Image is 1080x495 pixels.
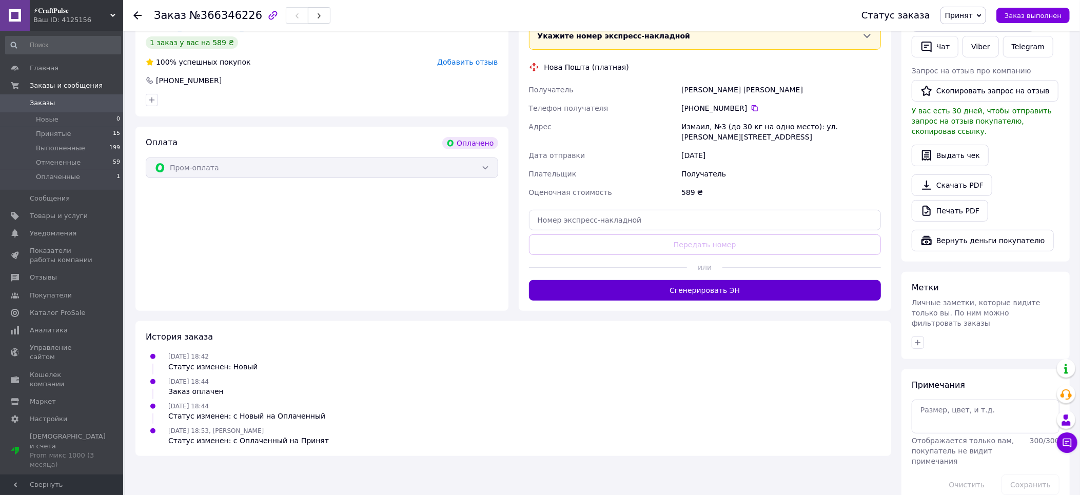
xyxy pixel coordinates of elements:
[30,414,67,424] span: Настройки
[36,129,71,138] span: Принятые
[5,36,121,54] input: Поиск
[33,15,123,25] div: Ваш ID: 4125156
[156,58,176,66] span: 100%
[146,23,267,31] a: [PERSON_NAME] [PERSON_NAME]
[168,411,325,421] div: Статус изменен: с Новый на Оплаченный
[168,353,209,360] span: [DATE] 18:42
[912,67,1031,75] span: Запрос на отзыв про компанию
[36,158,81,167] span: Отмененные
[30,291,72,300] span: Покупатели
[679,183,883,202] div: 589 ₴
[963,36,998,57] a: Viber
[912,200,988,222] a: Печать PDF
[155,75,223,86] div: [PHONE_NUMBER]
[681,103,881,113] div: [PHONE_NUMBER]
[529,210,881,230] input: Номер экспресс-накладной
[30,432,106,469] span: [DEMOGRAPHIC_DATA] и счета
[912,380,965,390] span: Примечания
[30,229,76,238] span: Уведомления
[529,188,613,196] span: Оценочная стоимость
[168,435,329,446] div: Статус изменен: с Оплаченный на Принят
[679,117,883,146] div: Измаил, №3 (до 30 кг на одно место): ул. [PERSON_NAME][STREET_ADDRESS]
[912,283,939,292] span: Метки
[529,86,574,94] span: Получатель
[529,104,608,112] span: Телефон получателя
[679,146,883,165] div: [DATE]
[146,137,178,147] span: Оплата
[912,80,1058,102] button: Скопировать запрос на отзыв
[146,332,213,342] span: История заказа
[168,378,209,385] span: [DATE] 18:44
[442,137,498,149] div: Оплачено
[529,123,552,131] span: Адрес
[30,273,57,282] span: Отзывы
[30,64,58,73] span: Главная
[154,9,186,22] span: Заказ
[529,280,881,301] button: Сгенерировать ЭН
[30,397,56,406] span: Маркет
[113,129,120,138] span: 15
[912,107,1052,135] span: У вас есть 30 дней, чтобы отправить запрос на отзыв покупателю, скопировав ссылку.
[687,262,722,272] span: или
[861,10,930,21] div: Статус заказа
[1030,437,1059,445] span: 300 / 300
[542,62,632,72] div: Нова Пошта (платная)
[1057,432,1077,453] button: Чат с покупателем
[113,158,120,167] span: 59
[679,81,883,99] div: [PERSON_NAME] [PERSON_NAME]
[116,115,120,124] span: 0
[168,427,264,434] span: [DATE] 18:53, [PERSON_NAME]
[168,403,209,410] span: [DATE] 18:44
[30,370,95,389] span: Кошелек компании
[529,151,585,160] span: Дата отправки
[109,144,120,153] span: 199
[146,36,238,49] div: 1 заказ у вас на 589 ₴
[912,230,1054,251] button: Вернуть деньги покупателю
[36,115,58,124] span: Новые
[30,308,85,318] span: Каталог ProSale
[912,36,958,57] button: Чат
[679,165,883,183] div: Получатель
[437,58,498,66] span: Добавить отзыв
[996,8,1070,23] button: Заказ выполнен
[912,437,1014,465] span: Отображается только вам, покупатель не видит примечания
[912,174,992,196] a: Скачать PDF
[30,81,103,90] span: Заказы и сообщения
[30,326,68,335] span: Аналитика
[538,32,691,40] span: Укажите номер экспресс-накладной
[1005,12,1062,19] span: Заказ выполнен
[912,145,989,166] button: Выдать чек
[529,170,577,178] span: Плательщик
[133,10,142,21] div: Вернуться назад
[1003,36,1053,57] a: Telegram
[30,194,70,203] span: Сообщения
[30,246,95,265] span: Показатели работы компании
[30,98,55,108] span: Заказы
[33,6,110,15] span: ⚡𝐂𝐫𝐚𝐟𝐭𝐏𝐮𝐥𝐬𝐞
[945,11,973,19] span: Принят
[36,144,85,153] span: Выполненные
[36,172,80,182] span: Оплаченные
[116,172,120,182] span: 1
[146,57,251,67] div: успешных покупок
[168,362,258,372] div: Статус изменен: Новый
[30,343,95,362] span: Управление сайтом
[912,299,1040,327] span: Личные заметки, которые видите только вы. По ним можно фильтровать заказы
[30,211,88,221] span: Товары и услуги
[189,9,262,22] span: №366346226
[30,451,106,469] div: Prom микс 1000 (3 месяца)
[168,386,224,397] div: Заказ оплачен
